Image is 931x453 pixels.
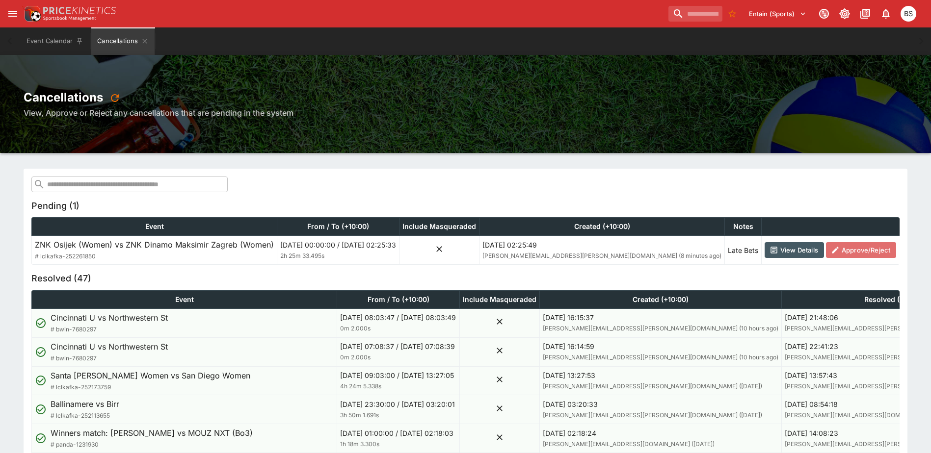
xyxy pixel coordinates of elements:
p: Santa [PERSON_NAME] Women vs San Diego Women [51,370,250,381]
span: # bwin-7680297 [51,326,97,333]
h2: Cancellations [24,89,907,107]
p: [DATE] 00:00:00 / [DATE] 02:25:33 [280,240,396,250]
p: [DATE] 07:08:37 / [DATE] 07:08:39 [340,341,456,352]
span: 0m 2.000s [340,353,371,361]
p: [DATE] 23:30:00 / [DATE] 03:20:01 [340,399,456,409]
span: # lclkafka-252261850 [35,252,96,260]
img: Sportsbook Management [43,16,96,21]
p: [DATE] 16:14:59 [543,341,778,352]
th: Created (+10:00) [540,290,782,308]
p: Winners match: [PERSON_NAME] vs MOUZ NXT (Bo3) [51,427,253,439]
p: [DATE] 09:03:00 / [DATE] 13:27:05 [340,370,456,380]
span: # lclkafka-252173759 [51,383,111,391]
img: PriceKinetics [43,7,116,14]
h5: Resolved (47) [31,273,91,284]
p: Cincinnati U vs Northwestern St [51,312,168,324]
button: refresh [106,89,124,107]
button: open drawer [4,5,22,23]
th: Include Masqueraded [460,290,540,308]
span: 2h 25m 33.495s [280,252,324,259]
input: search [668,6,722,22]
h6: View, Approve or Reject any cancellations that are pending in the system [24,107,907,119]
span: 4h 24m 5.338s [340,382,381,390]
th: From / To (+10:00) [337,290,460,308]
h5: Pending (1) [31,200,80,211]
button: Notifications [877,5,895,23]
span: [PERSON_NAME][EMAIL_ADDRESS][PERSON_NAME][DOMAIN_NAME] (10 hours ago) [543,325,778,332]
p: Ballinamere vs Birr [51,398,119,410]
img: PriceKinetics Logo [22,4,41,24]
p: [DATE] 08:03:47 / [DATE] 08:03:49 [340,312,456,323]
svg: Resolution Status Approved [35,375,47,386]
p: [DATE] 16:15:37 [543,312,778,323]
th: Include Masqueraded [399,218,479,236]
span: 0m 2.000s [340,325,371,332]
div: Brendan Scoble [901,6,916,22]
button: View Details [765,242,824,258]
span: 1h 18m 3.300s [340,440,379,448]
span: [PERSON_NAME][EMAIL_ADDRESS][PERSON_NAME][DOMAIN_NAME] ([DATE]) [543,382,762,390]
button: Cancellations [91,27,155,55]
svg: Resolution Status Approved [35,403,47,415]
span: [PERSON_NAME][EMAIL_ADDRESS][PERSON_NAME][DOMAIN_NAME] (10 hours ago) [543,353,778,361]
button: Brendan Scoble [898,3,919,25]
svg: Resolution Status Approved [35,432,47,444]
p: [DATE] 13:27:53 [543,370,778,380]
p: [DATE] 02:25:49 [482,240,721,250]
button: Connected to PK [815,5,833,23]
button: Toggle light/dark mode [836,5,853,23]
svg: Resolution Status Approved [35,317,47,329]
th: From / To (+10:00) [277,218,399,236]
span: [PERSON_NAME][EMAIL_ADDRESS][PERSON_NAME][DOMAIN_NAME] (8 minutes ago) [482,252,721,259]
th: Event [32,290,337,308]
p: [DATE] 03:20:33 [543,399,778,409]
svg: Resolution Status Approved [35,346,47,358]
span: # lclkafka-252113655 [51,412,110,419]
span: # bwin-7680297 [51,354,97,362]
span: [PERSON_NAME][EMAIL_ADDRESS][DOMAIN_NAME] ([DATE]) [543,440,715,448]
button: Select Tenant [743,6,812,22]
th: Event [32,218,277,236]
button: No Bookmarks [724,6,740,22]
p: Late Bets [728,245,758,255]
span: [PERSON_NAME][EMAIL_ADDRESS][PERSON_NAME][DOMAIN_NAME] ([DATE]) [543,411,762,419]
button: Event Calendar [21,27,89,55]
th: Notes [725,218,762,236]
p: ZNK Osijek (Women) vs ZNK Dinamo Maksimir Zagreb (Women) [35,239,274,251]
span: # panda-1231930 [51,441,99,448]
span: 3h 50m 1.691s [340,411,379,419]
button: Documentation [856,5,874,23]
button: Approve/Reject [826,242,896,258]
p: Cincinnati U vs Northwestern St [51,341,168,352]
p: [DATE] 02:18:24 [543,428,778,438]
p: [DATE] 01:00:00 / [DATE] 02:18:03 [340,428,456,438]
th: Created (+10:00) [479,218,725,236]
